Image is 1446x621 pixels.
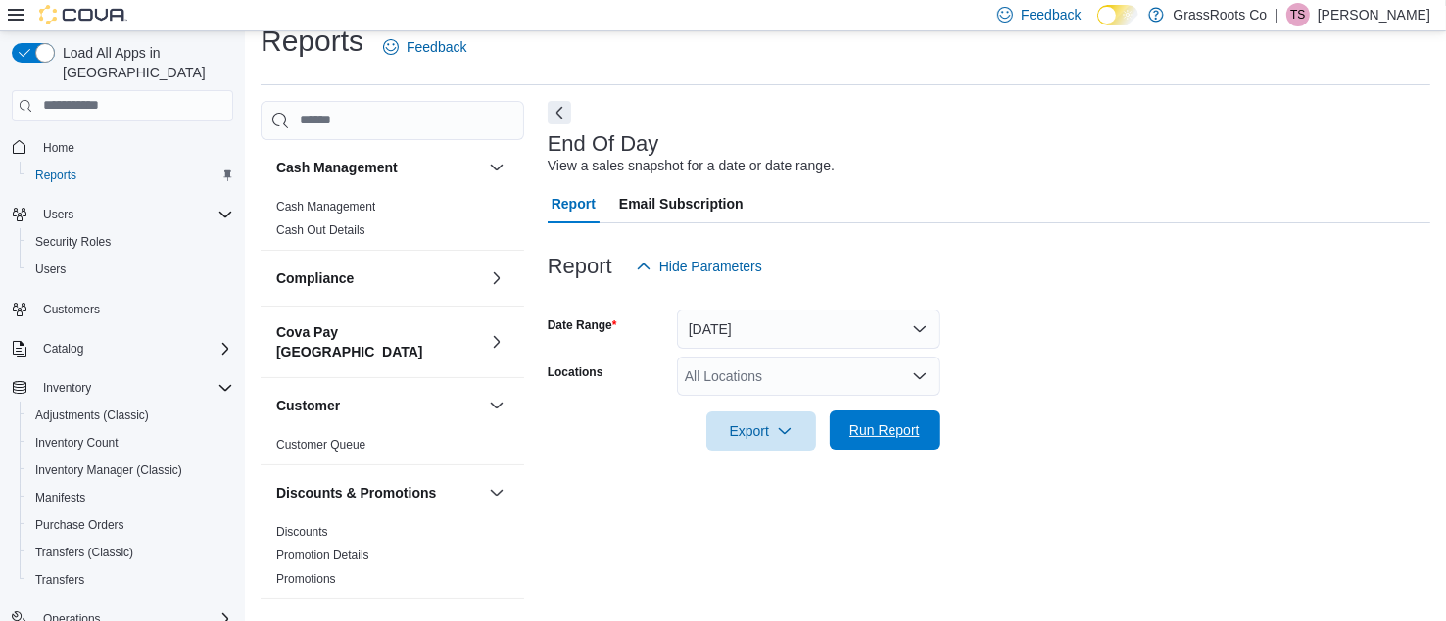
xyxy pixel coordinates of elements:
[20,228,241,256] button: Security Roles
[485,330,508,354] button: Cova Pay [GEOGRAPHIC_DATA]
[1275,3,1278,26] p: |
[4,201,241,228] button: Users
[27,230,119,254] a: Security Roles
[552,184,596,223] span: Report
[276,437,365,453] span: Customer Queue
[20,484,241,511] button: Manifests
[27,486,233,509] span: Manifests
[261,520,524,598] div: Discounts & Promotions
[27,541,233,564] span: Transfers (Classic)
[20,511,241,539] button: Purchase Orders
[35,203,81,226] button: Users
[20,429,241,456] button: Inventory Count
[407,37,466,57] span: Feedback
[35,376,233,400] span: Inventory
[485,481,508,504] button: Discounts & Promotions
[27,431,126,454] a: Inventory Count
[548,364,603,380] label: Locations
[27,404,157,427] a: Adjustments (Classic)
[276,549,369,562] a: Promotion Details
[20,256,241,283] button: Users
[27,513,233,537] span: Purchase Orders
[1097,5,1138,25] input: Dark Mode
[27,458,233,482] span: Inventory Manager (Classic)
[35,234,111,250] span: Security Roles
[375,27,474,67] a: Feedback
[20,566,241,594] button: Transfers
[276,572,336,586] a: Promotions
[1021,5,1081,24] span: Feedback
[20,402,241,429] button: Adjustments (Classic)
[548,132,659,156] h3: End Of Day
[276,223,365,237] a: Cash Out Details
[35,337,91,360] button: Catalog
[27,258,73,281] a: Users
[276,483,481,502] button: Discounts & Promotions
[35,435,119,451] span: Inventory Count
[43,140,74,156] span: Home
[27,431,233,454] span: Inventory Count
[35,297,233,321] span: Customers
[27,458,190,482] a: Inventory Manager (Classic)
[628,247,770,286] button: Hide Parameters
[548,101,571,124] button: Next
[43,341,83,357] span: Catalog
[4,374,241,402] button: Inventory
[276,158,398,177] h3: Cash Management
[27,404,233,427] span: Adjustments (Classic)
[1174,3,1268,26] p: GrassRoots Co
[35,167,76,183] span: Reports
[27,258,233,281] span: Users
[485,394,508,417] button: Customer
[1290,3,1305,26] span: TS
[35,490,85,505] span: Manifests
[35,298,108,321] a: Customers
[35,407,149,423] span: Adjustments (Classic)
[27,568,233,592] span: Transfers
[485,156,508,179] button: Cash Management
[276,222,365,238] span: Cash Out Details
[35,462,182,478] span: Inventory Manager (Classic)
[27,568,92,592] a: Transfers
[276,438,365,452] a: Customer Queue
[35,517,124,533] span: Purchase Orders
[27,164,233,187] span: Reports
[4,133,241,162] button: Home
[276,268,481,288] button: Compliance
[619,184,744,223] span: Email Subscription
[276,571,336,587] span: Promotions
[276,199,375,215] span: Cash Management
[43,302,100,317] span: Customers
[276,396,481,415] button: Customer
[35,376,99,400] button: Inventory
[27,541,141,564] a: Transfers (Classic)
[35,136,82,160] a: Home
[718,411,804,451] span: Export
[548,317,617,333] label: Date Range
[35,545,133,560] span: Transfers (Classic)
[1097,25,1098,26] span: Dark Mode
[276,268,354,288] h3: Compliance
[276,525,328,539] a: Discounts
[4,295,241,323] button: Customers
[1318,3,1430,26] p: [PERSON_NAME]
[35,337,233,360] span: Catalog
[659,257,762,276] span: Hide Parameters
[276,483,436,502] h3: Discounts & Promotions
[276,396,340,415] h3: Customer
[276,158,481,177] button: Cash Management
[20,162,241,189] button: Reports
[27,164,84,187] a: Reports
[849,420,920,440] span: Run Report
[27,513,132,537] a: Purchase Orders
[276,548,369,563] span: Promotion Details
[261,22,363,61] h1: Reports
[261,433,524,464] div: Customer
[20,456,241,484] button: Inventory Manager (Classic)
[43,207,73,222] span: Users
[276,200,375,214] a: Cash Management
[1286,3,1310,26] div: Tiffany Seguin
[43,380,91,396] span: Inventory
[35,203,233,226] span: Users
[548,156,835,176] div: View a sales snapshot for a date or date range.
